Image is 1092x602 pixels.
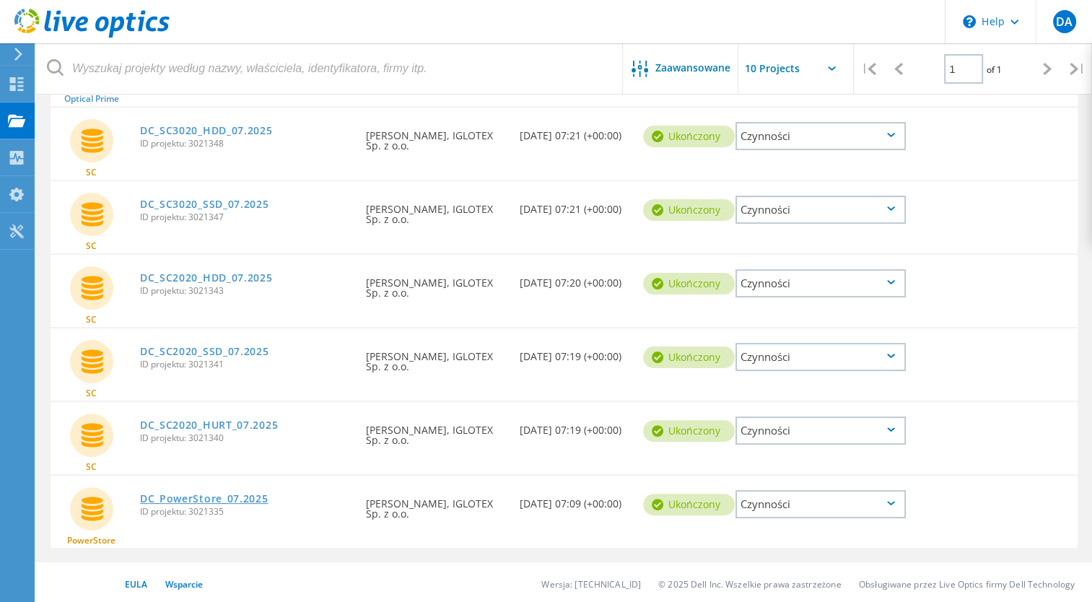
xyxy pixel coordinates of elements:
[643,126,735,147] div: Ukończony
[735,490,906,518] div: Czynności
[125,578,147,590] a: EULA
[963,15,976,28] svg: \n
[1056,16,1073,27] span: DA
[165,578,203,590] a: Wsparcie
[64,95,119,103] span: Optical Prime
[1062,43,1092,95] div: |
[140,360,351,369] span: ID projektu: 3021341
[512,181,636,229] div: [DATE] 07:21 (+00:00)
[658,578,842,590] li: © 2025 Dell Inc. Wszelkie prawa zastrzeżone
[643,199,735,221] div: Ukończony
[735,269,906,297] div: Czynności
[140,126,273,136] a: DC_SC3020_HDD_07.2025
[859,578,1075,590] li: Obsługiwane przez Live Optics firmy Dell Technology
[359,328,512,386] div: [PERSON_NAME], IGLOTEX Sp. z o.o.
[140,494,268,504] a: DC_PowerStore_07.2025
[512,402,636,450] div: [DATE] 07:19 (+00:00)
[86,168,97,177] span: SC
[359,255,512,313] div: [PERSON_NAME], IGLOTEX Sp. z o.o.
[86,463,97,471] span: SC
[140,213,351,222] span: ID projektu: 3021347
[735,416,906,445] div: Czynności
[359,402,512,460] div: [PERSON_NAME], IGLOTEX Sp. z o.o.
[643,420,735,442] div: Ukończony
[140,139,351,148] span: ID projektu: 3021348
[86,389,97,398] span: SC
[987,64,1002,76] span: of 1
[140,507,351,516] span: ID projektu: 3021335
[854,43,883,95] div: |
[140,273,273,283] a: DC_SC2020_HDD_07.2025
[86,242,97,250] span: SC
[140,346,269,357] a: DC_SC2020_SSD_07.2025
[643,494,735,515] div: Ukończony
[140,420,278,430] a: DC_SC2020_HURT_07.2025
[643,346,735,368] div: Ukończony
[735,122,906,150] div: Czynności
[140,199,269,209] a: DC_SC3020_SSD_07.2025
[512,108,636,155] div: [DATE] 07:21 (+00:00)
[67,536,115,545] span: PowerStore
[14,30,170,40] a: Live Optics Dashboard
[512,476,636,523] div: [DATE] 07:09 (+00:00)
[512,328,636,376] div: [DATE] 07:19 (+00:00)
[512,255,636,302] div: [DATE] 07:20 (+00:00)
[735,196,906,224] div: Czynności
[655,63,730,73] span: Zaawansowane
[140,434,351,442] span: ID projektu: 3021340
[359,108,512,165] div: [PERSON_NAME], IGLOTEX Sp. z o.o.
[735,343,906,371] div: Czynności
[359,181,512,239] div: [PERSON_NAME], IGLOTEX Sp. z o.o.
[643,273,735,295] div: Ukończony
[36,43,624,94] input: Wyszukaj projekty według nazwy, właściciela, identyfikatora, firmy itp.
[86,315,97,324] span: SC
[359,476,512,533] div: [PERSON_NAME], IGLOTEX Sp. z o.o.
[541,578,641,590] li: Wersja: [TECHNICAL_ID]
[140,287,351,295] span: ID projektu: 3021343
